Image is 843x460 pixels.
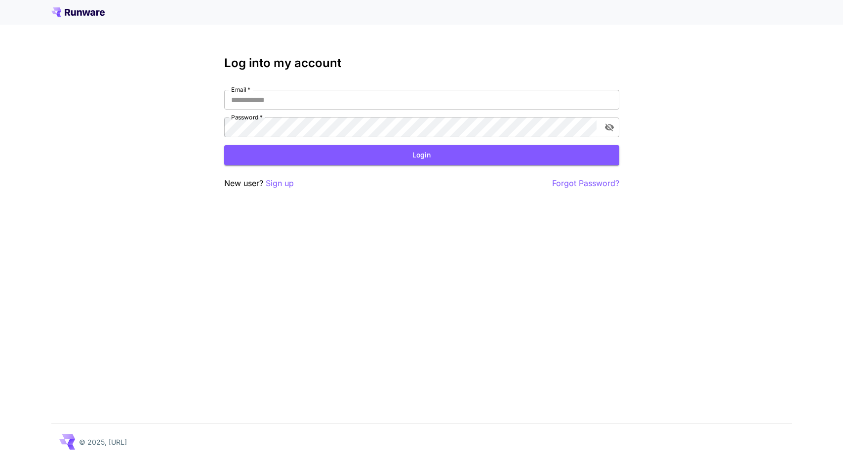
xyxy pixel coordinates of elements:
[552,177,619,190] button: Forgot Password?
[224,145,619,165] button: Login
[224,56,619,70] h3: Log into my account
[601,118,618,136] button: toggle password visibility
[231,85,250,94] label: Email
[79,437,127,447] p: © 2025, [URL]
[231,113,263,121] label: Password
[266,177,294,190] button: Sign up
[224,177,294,190] p: New user?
